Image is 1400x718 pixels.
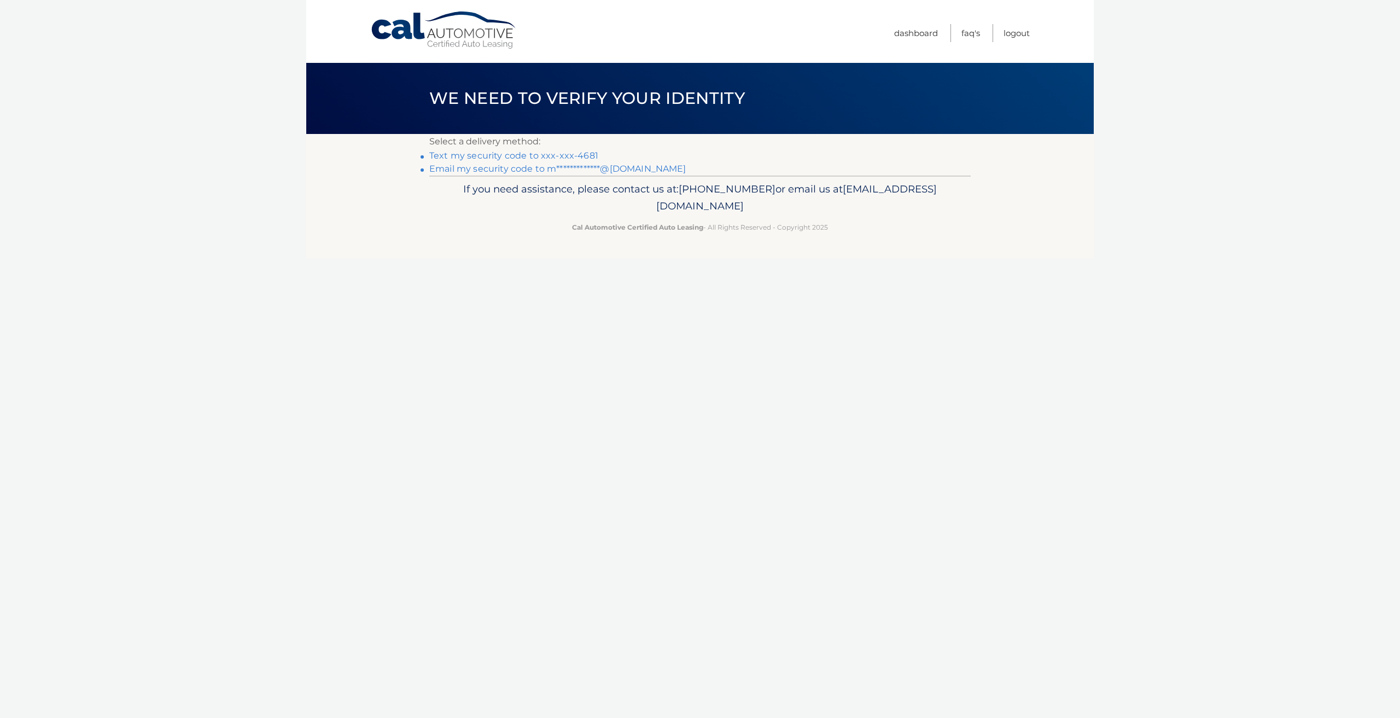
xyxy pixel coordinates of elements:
[894,24,938,42] a: Dashboard
[679,183,775,195] span: [PHONE_NUMBER]
[429,150,598,161] a: Text my security code to xxx-xxx-4681
[572,223,703,231] strong: Cal Automotive Certified Auto Leasing
[429,134,971,149] p: Select a delivery method:
[436,180,964,215] p: If you need assistance, please contact us at: or email us at
[429,88,745,108] span: We need to verify your identity
[436,221,964,233] p: - All Rights Reserved - Copyright 2025
[370,11,518,50] a: Cal Automotive
[1004,24,1030,42] a: Logout
[961,24,980,42] a: FAQ's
